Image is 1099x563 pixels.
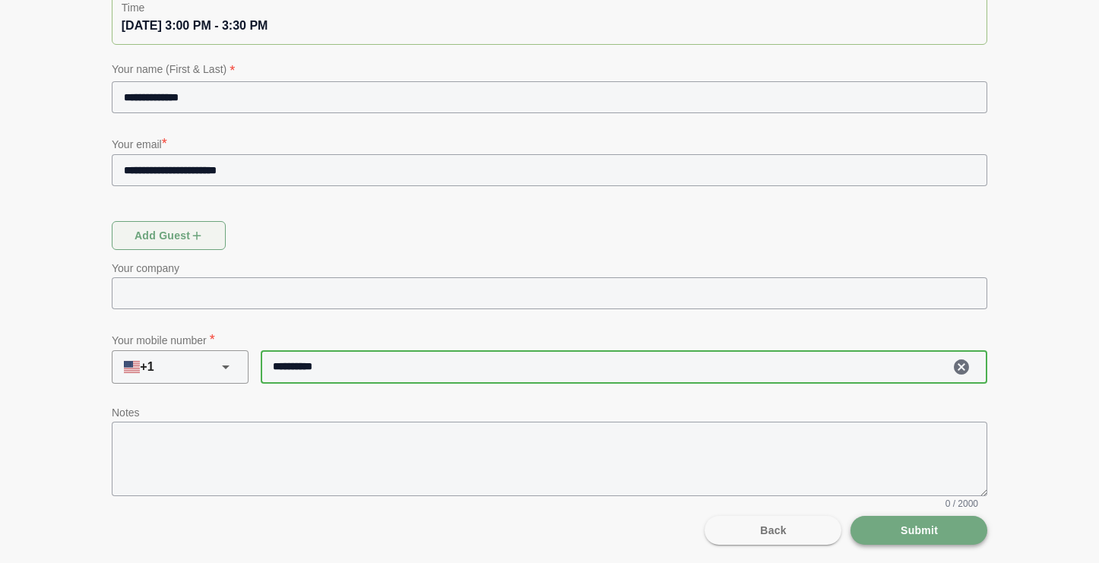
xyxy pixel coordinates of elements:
[705,516,841,545] button: Back
[759,516,787,545] span: Back
[945,498,978,510] span: 0 / 2000
[952,358,971,376] i: Clear
[112,329,987,350] p: Your mobile number
[900,516,938,545] span: Submit
[112,221,226,250] button: Add guest
[112,403,987,422] p: Notes
[112,133,987,154] p: Your email
[112,60,987,81] p: Your name (First & Last)
[122,17,977,35] div: [DATE] 3:00 PM - 3:30 PM
[112,259,987,277] p: Your company
[850,516,987,545] button: Submit
[134,221,204,250] span: Add guest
